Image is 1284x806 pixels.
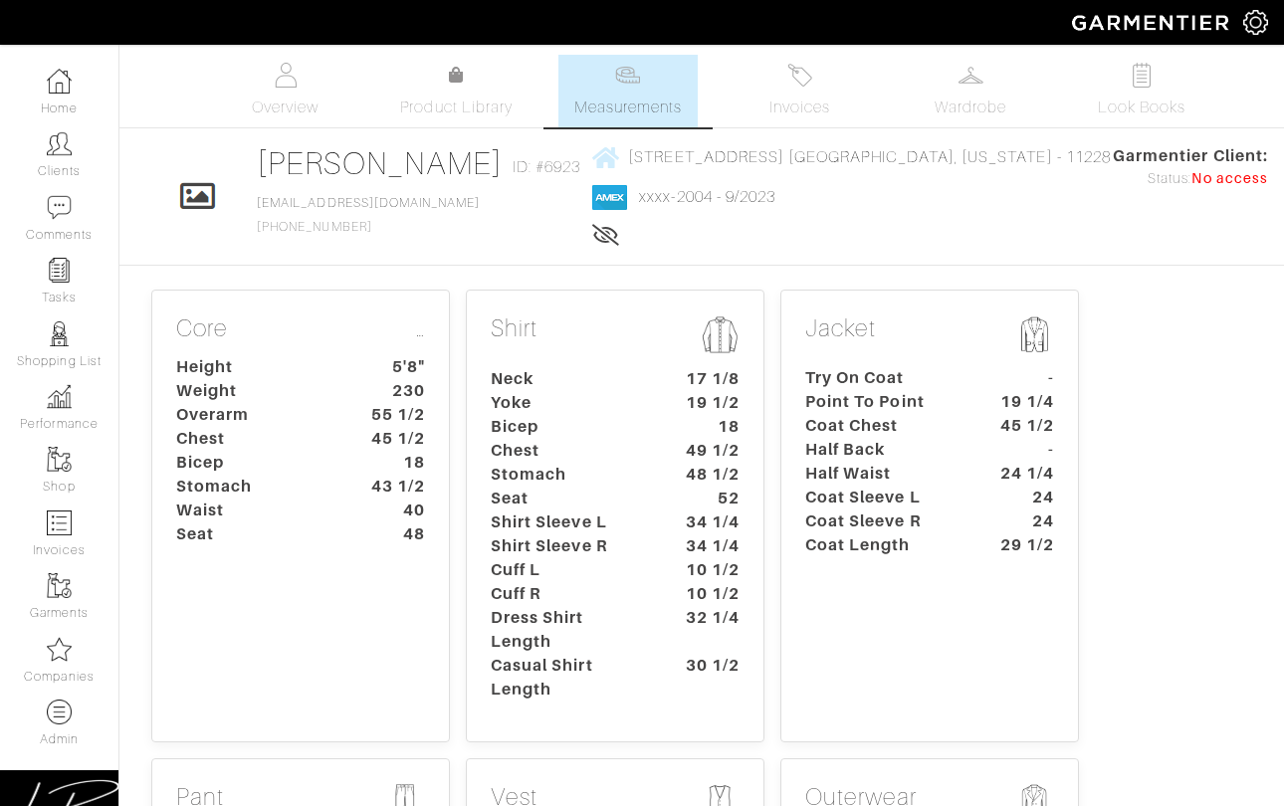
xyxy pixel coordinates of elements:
[161,475,347,499] dt: Stomach
[976,390,1069,414] dt: 19 1/4
[790,509,976,533] dt: Coat Sleeve R
[790,390,976,414] dt: Point To Point
[976,366,1069,390] dt: -
[662,510,754,534] dt: 34 1/4
[790,486,976,509] dt: Coat Sleeve L
[161,499,347,522] dt: Waist
[476,487,662,510] dt: Seat
[257,196,480,234] span: [PHONE_NUMBER]
[615,63,640,88] img: measurements-466bbee1fd09ba9460f595b01e5d73f9e2bff037440d3c8f018324cb6cdf7a4a.svg
[176,314,425,347] p: Core
[347,499,440,522] dt: 40
[476,558,662,582] dt: Cuff L
[662,487,754,510] dt: 52
[730,55,869,127] a: Invoices
[476,510,662,534] dt: Shirt Sleeve L
[47,131,72,156] img: clients-icon-6bae9207a08558b7cb47a8932f037763ab4055f8c8b6bfacd5dc20c3e0201464.png
[1113,168,1268,190] div: Status:
[662,654,754,702] dt: 30 1/2
[805,314,1054,358] p: Jacket
[1113,144,1268,168] span: Garmentier Client:
[1243,10,1268,35] img: gear-icon-white-bd11855cb880d31180b6d7d6211b90ccbf57a29d726f0c71d8c61bd08dd39cc2.png
[347,427,440,451] dt: 45 1/2
[161,427,347,451] dt: Chest
[662,463,754,487] dt: 48 1/2
[976,509,1069,533] dt: 24
[476,534,662,558] dt: Shirt Sleeve R
[476,367,662,391] dt: Neck
[476,654,662,702] dt: Casual Shirt Length
[959,63,983,88] img: wardrobe-487a4870c1b7c33e795ec22d11cfc2ed9d08956e64fb3008fe2437562e282088.svg
[47,195,72,220] img: comment-icon-a0a6a9ef722e966f86d9cbdc48e553b5cf19dbc54f86b18d962a5391bc8f6eb6.png
[935,96,1006,119] span: Wardrobe
[161,403,347,427] dt: Overarm
[769,96,830,119] span: Invoices
[47,384,72,409] img: graph-8b7af3c665d003b59727f371ae50e7771705bf0c487971e6e97d053d13c5068d.png
[47,573,72,598] img: garments-icon-b7da505a4dc4fd61783c78ac3ca0ef83fa9d6f193b1c9dc38574b1d14d53ca28.png
[662,558,754,582] dt: 10 1/2
[216,55,355,127] a: Overview
[161,379,347,403] dt: Weight
[476,463,662,487] dt: Stomach
[790,438,976,462] dt: Half Back
[976,414,1069,438] dt: 45 1/2
[387,64,527,119] a: Product Library
[790,533,976,557] dt: Coat Length
[790,366,976,390] dt: Try On Coat
[790,462,976,486] dt: Half Waist
[347,355,440,379] dt: 5'8"
[787,63,812,88] img: orders-27d20c2124de7fd6de4e0e44c1d41de31381a507db9b33961299e4e07d508b8c.svg
[513,155,580,179] span: ID: #6923
[47,637,72,662] img: companies-icon-14a0f246c7e91f24465de634b560f0151b0cc5c9ce11af5fac52e6d7d6371812.png
[476,606,662,654] dt: Dress Shirt Length
[976,462,1069,486] dt: 24 1/4
[491,314,740,359] p: Shirt
[1191,168,1267,190] span: No access
[1098,96,1186,119] span: Look Books
[790,414,976,438] dt: Coat Chest
[47,447,72,472] img: garments-icon-b7da505a4dc4fd61783c78ac3ca0ef83fa9d6f193b1c9dc38574b1d14d53ca28.png
[347,522,440,546] dt: 48
[347,379,440,403] dt: 230
[574,96,683,119] span: Measurements
[628,148,1111,166] span: [STREET_ADDRESS] [GEOGRAPHIC_DATA], [US_STATE] - 11228
[662,439,754,463] dt: 49 1/2
[347,451,440,475] dt: 18
[976,533,1069,557] dt: 29 1/2
[476,415,662,439] dt: Bicep
[47,321,72,346] img: stylists-icon-eb353228a002819b7ec25b43dbf5f0378dd9e0616d9560372ff212230b889e62.png
[700,314,740,355] img: msmt-shirt-icon-3af304f0b202ec9cb0a26b9503a50981a6fda5c95ab5ec1cadae0dbe11e5085a.png
[662,582,754,606] dt: 10 1/2
[901,55,1040,127] a: Wardrobe
[1014,314,1054,354] img: msmt-jacket-icon-80010867aa4725b62b9a09ffa5103b2b3040b5cb37876859cbf8e78a4e2258a7.png
[347,475,440,499] dt: 43 1/2
[47,510,72,535] img: orders-icon-0abe47150d42831381b5fb84f609e132dff9fe21cb692f30cb5eec754e2cba89.png
[161,451,347,475] dt: Bicep
[47,69,72,94] img: dashboard-icon-dbcd8f5a0b271acd01030246c82b418ddd0df26cd7fceb0bd07c9910d44c42f6.png
[347,403,440,427] dt: 55 1/2
[592,185,627,210] img: american_express-1200034d2e149cdf2cc7894a33a747db654cf6f8355cb502592f1d228b2ac700.png
[400,96,513,119] span: Product Library
[976,438,1069,462] dt: -
[273,63,298,88] img: basicinfo-40fd8af6dae0f16599ec9e87c0ef1c0a1fdea2edbe929e3d69a839185d80c458.svg
[558,55,699,127] a: Measurements
[976,486,1069,509] dt: 24
[662,534,754,558] dt: 34 1/4
[662,606,754,654] dt: 32 1/4
[416,314,425,343] a: …
[662,415,754,439] dt: 18
[161,522,347,546] dt: Seat
[476,582,662,606] dt: Cuff R
[47,258,72,283] img: reminder-icon-8004d30b9f0a5d33ae49ab947aed9ed385cf756f9e5892f1edd6e32f2345188e.png
[1062,5,1243,40] img: garmentier-logo-header-white-b43fb05a5012e4ada735d5af1a66efaba907eab6374d6393d1fbf88cb4ef424d.png
[662,391,754,415] dt: 19 1/2
[662,367,754,391] dt: 17 1/8
[592,144,1111,169] a: [STREET_ADDRESS] [GEOGRAPHIC_DATA], [US_STATE] - 11228
[257,145,503,181] a: [PERSON_NAME]
[252,96,319,119] span: Overview
[639,188,775,206] a: xxxx-2004 - 9/2023
[476,439,662,463] dt: Chest
[476,391,662,415] dt: Yoke
[257,196,480,210] a: [EMAIL_ADDRESS][DOMAIN_NAME]
[1072,55,1211,127] a: Look Books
